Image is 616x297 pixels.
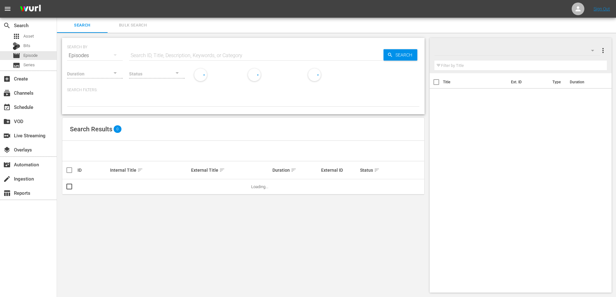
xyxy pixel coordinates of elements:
span: sort [374,167,380,173]
th: Title [443,73,507,91]
button: Search [383,49,417,61]
span: Automation [3,161,11,169]
span: Loading... [251,184,268,189]
span: menu [4,5,11,13]
span: Create [3,75,11,83]
span: sort [219,167,225,173]
button: more_vert [599,43,607,58]
span: sort [291,167,296,173]
p: Search Filters: [67,87,420,93]
span: Channels [3,89,11,97]
span: Schedule [3,104,11,111]
th: Ext. ID [507,73,549,91]
span: Bulk Search [111,22,154,29]
div: Internal Title [110,166,190,174]
span: Overlays [3,146,11,154]
div: Episodes [67,47,123,64]
span: Search [3,22,11,29]
span: Reports [3,189,11,197]
span: Asset [23,33,34,39]
a: Sign Out [594,6,610,11]
div: ID [78,168,108,173]
div: Status [360,166,391,174]
span: sort [137,167,143,173]
span: 0 [114,125,121,133]
span: VOD [3,118,11,125]
span: Search [393,49,417,61]
span: Ingestion [3,175,11,183]
span: Episode [13,52,20,59]
span: more_vert [599,47,607,54]
span: Live Streaming [3,132,11,140]
img: ans4CAIJ8jUAAAAAAAAAAAAAAAAAAAAAAAAgQb4GAAAAAAAAAAAAAAAAAAAAAAAAJMjXAAAAAAAAAAAAAAAAAAAAAAAAgAT5G... [15,2,46,16]
div: External ID [321,168,358,173]
span: Bits [23,43,30,49]
th: Duration [566,73,604,91]
div: Bits [13,42,20,50]
th: Type [549,73,566,91]
span: Search Results [70,125,112,133]
div: Duration [272,166,319,174]
span: Asset [13,33,20,40]
div: External Title [191,166,271,174]
span: Episode [23,52,38,59]
span: Search [61,22,104,29]
span: Series [23,62,35,68]
span: Series [13,62,20,69]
